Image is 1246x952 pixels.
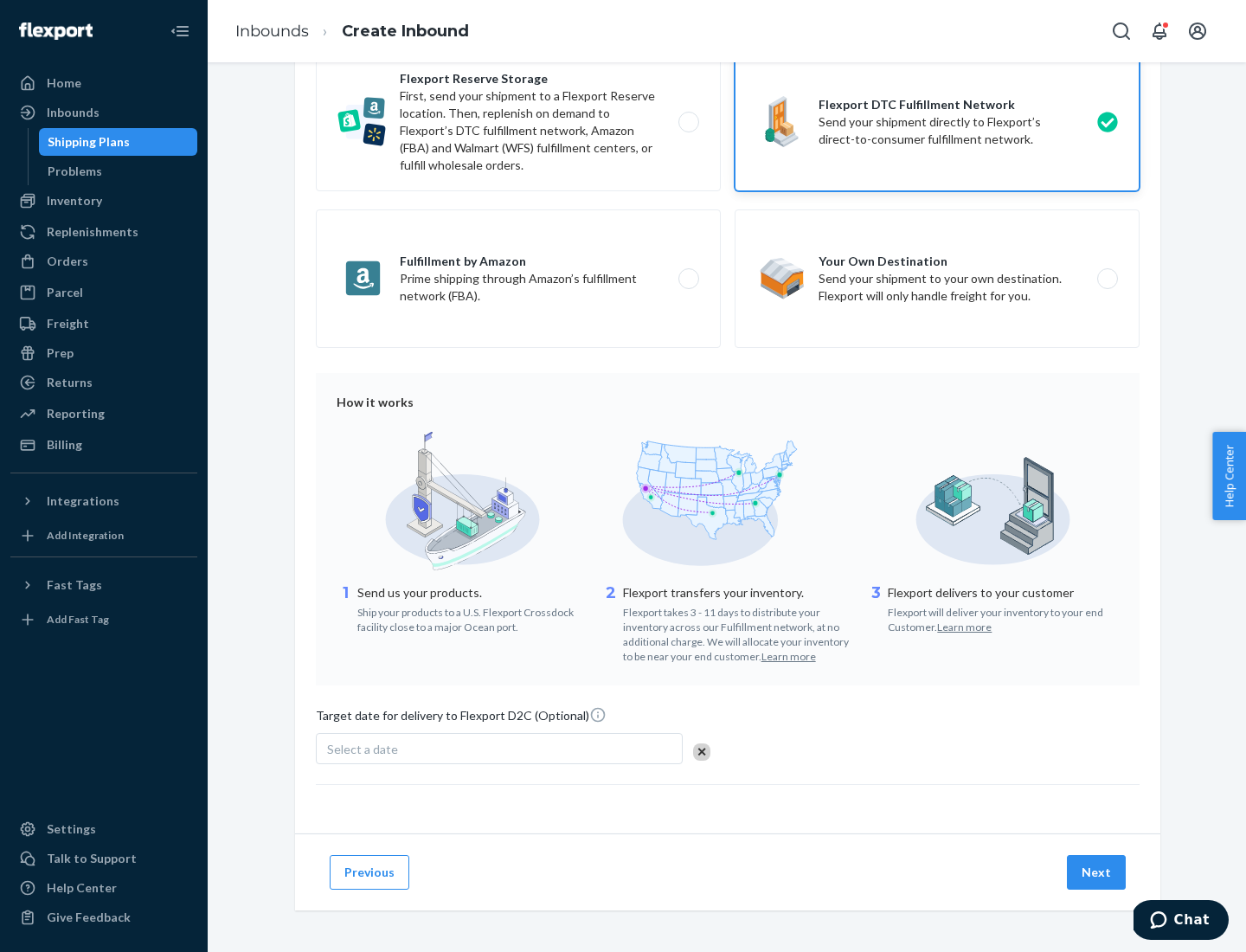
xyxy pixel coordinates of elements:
div: Give Feedback [47,909,131,926]
a: Orders [10,248,197,275]
div: Talk to Support [47,850,137,867]
a: Add Fast Tag [10,606,197,634]
span: Select a date [327,742,398,756]
div: Billing [47,436,82,453]
div: Parcel [47,284,83,301]
button: Open notifications [1142,14,1177,48]
iframe: Opens a widget where you can chat to one of our agents [1134,900,1229,943]
span: Target date for delivery to Flexport D2C (Optional) [316,706,607,731]
a: Help Center [10,874,197,902]
div: How it works [337,394,1119,411]
div: Reporting [47,405,105,422]
div: Orders [47,253,88,270]
div: 3 [867,582,884,634]
div: Ship your products to a U.S. Flexport Crossdock facility close to a major Ocean port. [357,601,588,634]
button: Learn more [761,649,816,664]
button: Talk to Support [10,845,197,872]
div: Returns [47,374,93,391]
a: Prep [10,339,197,367]
button: Fast Tags [10,571,197,599]
div: Integrations [47,492,119,510]
a: Problems [39,158,198,185]
ol: breadcrumbs [222,6,483,57]
a: Inbounds [10,99,197,126]
div: 1 [337,582,354,634]
button: Learn more [937,620,992,634]
div: Fast Tags [47,576,102,594]
button: Give Feedback [10,904,197,931]
button: Previous [330,855,409,890]
a: Parcel [10,279,197,306]
div: 2 [602,582,620,665]
div: Help Center [47,879,117,897]
a: Home [10,69,197,97]
a: Create Inbound [342,22,469,41]
a: Shipping Plans [39,128,198,156]
div: Flexport will deliver your inventory to your end Customer. [888,601,1119,634]
div: Prep [47,344,74,362]
a: Replenishments [10,218,197,246]
button: Open account menu [1180,14,1215,48]
a: Returns [10,369,197,396]
div: Problems [48,163,102,180]
div: Settings [47,820,96,838]
img: Flexport logo [19,23,93,40]
div: Shipping Plans [48,133,130,151]
a: Freight [10,310,197,338]
div: Inbounds [47,104,100,121]
button: Help Center [1212,432,1246,520]
a: Inbounds [235,22,309,41]
div: Freight [47,315,89,332]
p: Flexport transfers your inventory. [623,584,854,601]
p: Send us your products. [357,584,588,601]
div: Add Integration [47,528,124,543]
a: Settings [10,815,197,843]
a: Reporting [10,400,197,428]
div: Add Fast Tag [47,612,109,627]
a: Inventory [10,187,197,215]
button: Next [1067,855,1126,890]
div: Home [47,74,81,92]
p: Flexport delivers to your customer [888,584,1119,601]
div: Flexport takes 3 - 11 days to distribute your inventory across our Fulfillment network, at no add... [623,601,854,665]
div: Replenishments [47,223,138,241]
div: Inventory [47,192,102,209]
button: Close Navigation [163,14,197,48]
a: Billing [10,431,197,459]
button: Integrations [10,487,197,515]
button: Open Search Box [1104,14,1139,48]
a: Add Integration [10,522,197,550]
